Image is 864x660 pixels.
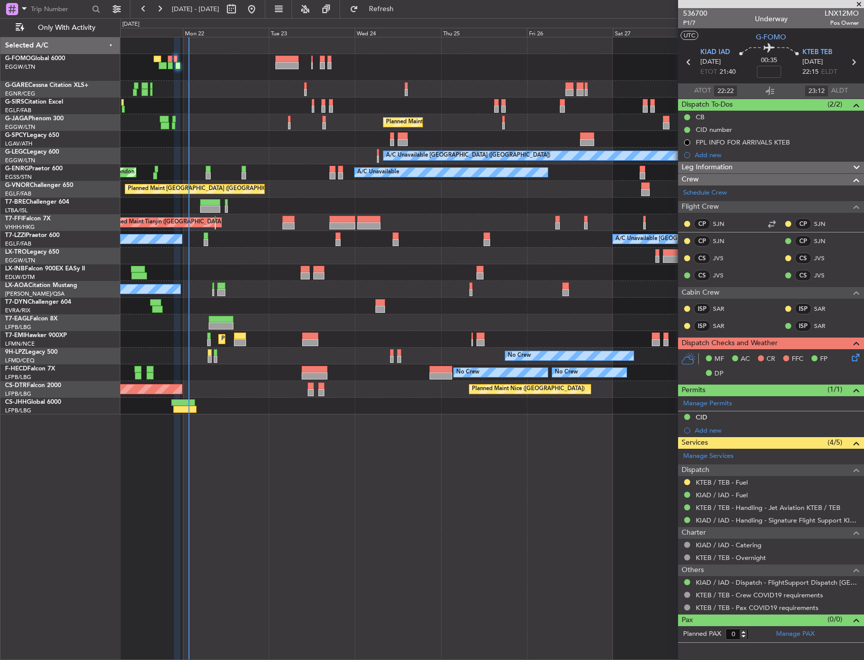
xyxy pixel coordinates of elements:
[5,132,59,138] a: G-SPCYLegacy 650
[700,48,730,58] span: KIAD IAD
[683,8,707,19] span: 536700
[814,271,837,280] a: JVS
[696,413,707,421] div: CID
[825,8,859,19] span: LNX12MO
[694,235,710,247] div: CP
[696,541,761,549] a: KIAD / IAD - Catering
[5,190,31,198] a: EGLF/FAB
[107,215,224,230] div: Planned Maint Tianjin ([GEOGRAPHIC_DATA])
[5,333,67,339] a: T7-EMIHawker 900XP
[814,219,837,228] a: SJN
[441,28,527,37] div: Thu 25
[5,399,61,405] a: CS-JHHGlobal 6000
[713,237,736,246] a: SJN
[713,219,736,228] a: SJN
[682,437,708,449] span: Services
[828,99,842,110] span: (2/2)
[761,56,777,66] span: 00:35
[802,48,832,58] span: KTEB TEB
[5,249,59,255] a: LX-TROLegacy 650
[386,148,550,163] div: A/C Unavailable [GEOGRAPHIC_DATA] ([GEOGRAPHIC_DATA])
[696,503,840,512] a: KTEB / TEB - Handling - Jet Aviation KTEB / TEB
[694,270,710,281] div: CS
[5,273,35,281] a: EDLW/DTM
[694,320,710,332] div: ISP
[683,188,727,198] a: Schedule Crew
[821,67,837,77] span: ELDT
[5,266,25,272] span: LX-INB
[682,564,704,576] span: Others
[682,162,733,173] span: Leg Information
[5,116,64,122] a: G-JAGAPhenom 300
[713,304,736,313] a: SAR
[5,223,35,231] a: VHHH/HKG
[694,303,710,314] div: ISP
[713,254,736,263] a: JVS
[682,338,778,349] span: Dispatch Checks and Weather
[5,357,34,364] a: LFMD/CEQ
[5,340,35,348] a: LFMN/NCE
[97,28,182,37] div: Sun 21
[128,181,287,197] div: Planned Maint [GEOGRAPHIC_DATA] ([GEOGRAPHIC_DATA])
[828,614,842,625] span: (0/0)
[5,182,73,188] a: G-VNORChallenger 650
[795,270,811,281] div: CS
[5,257,35,264] a: EGGW/LTN
[5,399,27,405] span: CS-JHH
[696,138,790,147] div: FPL INFO FOR ARRIVALS KTEB
[183,28,269,37] div: Mon 22
[713,321,736,331] a: SAR
[31,2,89,17] input: Trip Number
[456,365,479,380] div: No Crew
[683,19,707,27] span: P1/7
[5,132,27,138] span: G-SPCY
[26,24,107,31] span: Only With Activity
[345,1,406,17] button: Refresh
[682,615,693,626] span: Pax
[682,464,709,476] span: Dispatch
[814,237,837,246] a: SJN
[5,307,30,314] a: EVRA/RIX
[695,426,859,435] div: Add new
[696,113,704,121] div: CB
[613,28,699,37] div: Sat 27
[5,123,35,131] a: EGGW/LTN
[696,125,732,134] div: CID number
[828,384,842,395] span: (1/1)
[11,20,110,36] button: Only With Activity
[820,354,828,364] span: FP
[814,304,837,313] a: SAR
[5,90,35,98] a: EGNR/CEG
[5,282,28,289] span: LX-AOA
[5,299,71,305] a: T7-DYNChallenger 604
[5,216,23,222] span: T7-FFI
[776,629,814,639] a: Manage PAX
[795,218,811,229] div: CP
[5,56,31,62] span: G-FOMO
[472,382,585,397] div: Planned Maint Nice ([GEOGRAPHIC_DATA])
[5,82,88,88] a: G-GARECessna Citation XLS+
[5,149,27,155] span: G-LEGC
[221,332,318,347] div: Planned Maint [GEOGRAPHIC_DATA]
[802,57,823,67] span: [DATE]
[360,6,403,13] span: Refresh
[802,67,819,77] span: 22:15
[5,333,25,339] span: T7-EMI
[5,232,60,239] a: T7-LZZIPraetor 600
[5,82,28,88] span: G-GARE
[5,266,85,272] a: LX-INBFalcon 900EX EASy II
[5,407,31,414] a: LFPB/LBG
[682,527,706,539] span: Charter
[5,299,28,305] span: T7-DYN
[5,216,51,222] a: T7-FFIFalcon 7X
[828,437,842,448] span: (4/5)
[5,173,32,181] a: EGSS/STN
[5,349,25,355] span: 9H-LPZ
[5,199,69,205] a: T7-BREChallenger 604
[696,553,766,562] a: KTEB / TEB - Overnight
[5,282,77,289] a: LX-AOACitation Mustang
[719,67,736,77] span: 21:40
[696,591,823,599] a: KTEB / TEB - Crew COVID19 requirements
[700,57,721,67] span: [DATE]
[5,166,63,172] a: G-ENRGPraetor 600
